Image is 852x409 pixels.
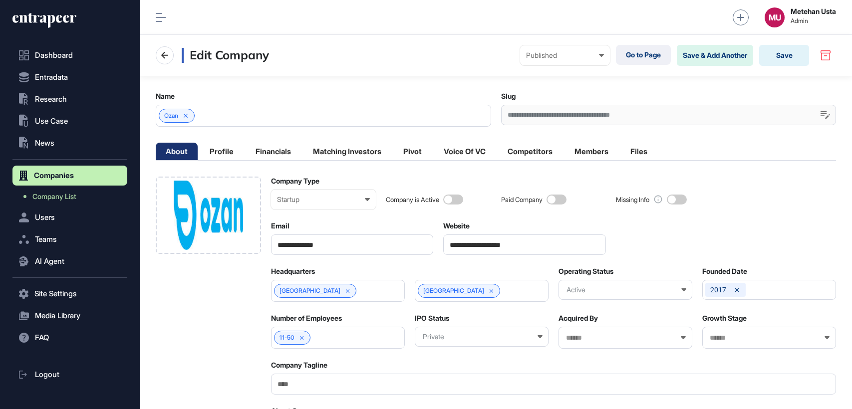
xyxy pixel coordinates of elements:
button: Entradata [12,67,127,87]
button: Users [12,207,127,227]
span: Site Settings [34,290,77,298]
label: Company Type [271,177,319,185]
span: Dashboard [35,51,73,59]
span: Media Library [35,312,80,320]
a: Go to Page [616,45,671,65]
li: Files [620,143,657,160]
label: Website [443,222,470,230]
span: Research [35,95,67,103]
button: Save & Add Another [677,45,753,66]
button: Site Settings [12,284,127,304]
button: AI Agent [12,251,127,271]
h3: Edit Company [182,48,269,63]
li: Members [565,143,618,160]
span: Ozan [164,112,178,119]
label: Email [271,222,289,230]
div: Published [526,51,604,59]
button: Companies [12,166,127,186]
span: Use Case [35,117,68,125]
label: Number of Employees [271,314,342,322]
div: Missing Info [616,196,649,204]
span: [GEOGRAPHIC_DATA] [280,287,340,294]
label: Acquired By [559,314,598,322]
li: Matching Investors [303,143,391,160]
label: Founded Date [702,267,747,275]
li: Competitors [498,143,563,160]
strong: Metehan Usta [791,7,836,15]
span: 11-50 [280,334,294,341]
span: FAQ [35,334,49,342]
button: Save [759,45,809,66]
label: IPO Status [415,314,449,322]
button: MU [765,7,785,27]
label: Name [156,92,175,100]
label: Headquarters [271,267,315,275]
span: Users [35,213,55,221]
button: Teams [12,229,127,249]
button: Research [12,89,127,109]
li: Pivot [393,143,432,160]
label: Growth Stage [702,314,747,322]
li: About [156,143,198,160]
a: Company List [17,188,127,205]
li: Financials [246,143,301,160]
label: Company Tagline [271,361,327,369]
span: [GEOGRAPHIC_DATA] [423,287,484,294]
span: Logout [35,371,59,379]
span: Companies [34,172,74,180]
span: Company List [32,193,76,201]
button: News [12,133,127,153]
button: Media Library [12,306,127,326]
li: Profile [200,143,244,160]
li: Voice Of VC [434,143,496,160]
button: FAQ [12,328,127,348]
span: News [35,139,54,147]
div: Paid Company [501,196,543,204]
div: Company is Active [386,196,439,204]
span: Teams [35,235,57,243]
label: Operating Status [559,267,613,275]
a: Logout [12,365,127,385]
div: Startup [277,196,370,204]
a: Dashboard [12,45,127,65]
span: 2017 [710,286,726,294]
button: Use Case [12,111,127,131]
div: Company Logo [156,177,261,254]
span: Admin [791,17,836,24]
span: Entradata [35,73,68,81]
label: Slug [501,92,516,100]
span: AI Agent [35,257,64,265]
